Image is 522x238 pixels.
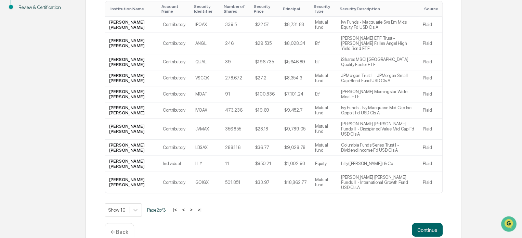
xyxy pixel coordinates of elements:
[47,84,88,96] a: 🗄️Attestations
[424,7,440,11] div: Toggle SortBy
[7,100,12,105] div: 🔎
[191,118,221,140] td: JVMAX
[419,54,442,70] td: Plaid
[191,86,221,102] td: MOAT
[251,102,280,118] td: $19.69
[105,86,159,102] td: [PERSON_NAME] [PERSON_NAME]
[280,102,311,118] td: $9,452.7
[105,33,159,54] td: [PERSON_NAME] [PERSON_NAME]
[4,84,47,96] a: 🖐️Preclearance
[280,70,311,86] td: $8,354.3
[251,70,280,86] td: $27.2
[311,17,337,33] td: Mutual fund
[311,140,337,156] td: Mutual fund
[280,172,311,193] td: $18,862.77
[280,54,311,70] td: $5,646.89
[159,54,191,70] td: Contributory
[419,33,442,54] td: Plaid
[159,102,191,118] td: Contributory
[221,172,251,193] td: 501.851
[191,156,221,172] td: LLY
[159,33,191,54] td: Contributory
[191,140,221,156] td: LBSAX
[311,54,337,70] td: Etf
[253,4,277,14] div: Toggle SortBy
[14,99,43,106] span: Data Lookup
[105,156,159,172] td: [PERSON_NAME] [PERSON_NAME]
[48,116,83,121] a: Powered byPylon
[68,116,83,121] span: Pylon
[251,140,280,156] td: $36.77
[280,17,311,33] td: $8,731.88
[159,140,191,156] td: Contributory
[314,4,334,14] div: Toggle SortBy
[311,172,337,193] td: Mutual fund
[224,4,248,14] div: Toggle SortBy
[14,86,44,93] span: Preclearance
[18,4,75,11] div: Review & Certification
[7,52,19,65] img: 1746055101610-c473b297-6a78-478c-a979-82029cc54cd1
[311,86,337,102] td: Etf
[171,207,179,213] button: |<
[105,102,159,118] td: [PERSON_NAME] [PERSON_NAME]
[251,156,280,172] td: $850.21
[191,33,221,54] td: ANGL
[419,17,442,33] td: Plaid
[337,172,419,193] td: [PERSON_NAME] [PERSON_NAME] Funds III - International Growth Fund USD Cls A
[337,17,419,33] td: Ivy Funds - Macquarie Sys Em Mkts Equity Fd USD Cls A
[337,102,419,118] td: Ivy Funds - Ivy Macquarie Mid Cap Inc Opport Fd USD Cls A
[419,172,442,193] td: Plaid
[105,54,159,70] td: [PERSON_NAME] [PERSON_NAME]
[337,140,419,156] td: Columbia Funds Series Trust I - Dividend Income Fd USD Cls A
[251,86,280,102] td: $100.836
[50,87,55,92] div: 🗄️
[419,102,442,118] td: Plaid
[188,207,195,213] button: >
[159,118,191,140] td: Contributory
[280,156,311,172] td: $1,002.93
[251,54,280,70] td: $196.735
[194,4,218,14] div: Toggle SortBy
[180,207,187,213] button: <
[221,17,251,33] td: 339.5
[191,172,221,193] td: GOIGX
[159,70,191,86] td: Contributory
[159,172,191,193] td: Contributory
[191,70,221,86] td: VSCOX
[419,140,442,156] td: Plaid
[191,17,221,33] td: IPOAX
[311,33,337,54] td: Etf
[147,207,166,213] span: Page 2 of 3
[221,118,251,140] td: 356.855
[221,156,251,172] td: 11
[23,59,87,65] div: We're available if you need us!
[311,70,337,86] td: Mutual fund
[105,118,159,140] td: [PERSON_NAME] [PERSON_NAME]
[412,223,443,237] button: Continue
[337,156,419,172] td: Lilly([PERSON_NAME]) & Co
[7,14,125,25] p: How can we help?
[221,102,251,118] td: 473.236
[221,33,251,54] td: 246
[337,86,419,102] td: [PERSON_NAME] Morningstar Wide Moat ETF
[191,54,221,70] td: QUAL
[196,207,204,213] button: >|
[56,86,85,93] span: Attestations
[251,172,280,193] td: $33.97
[161,4,188,14] div: Toggle SortBy
[251,118,280,140] td: $28.18
[105,70,159,86] td: [PERSON_NAME] [PERSON_NAME]
[7,87,12,92] div: 🖐️
[251,33,280,54] td: $29.535
[311,118,337,140] td: Mutual fund
[105,172,159,193] td: [PERSON_NAME] [PERSON_NAME]
[23,52,112,59] div: Start new chat
[419,86,442,102] td: Plaid
[337,118,419,140] td: [PERSON_NAME] [PERSON_NAME] Funds III - Disciplined Value Mid Cap Fd USD Cls A
[280,118,311,140] td: $9,789.05
[337,54,419,70] td: iShares MSCI [GEOGRAPHIC_DATA] Quality Factor ETF
[221,54,251,70] td: 39
[280,86,311,102] td: $7,101.24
